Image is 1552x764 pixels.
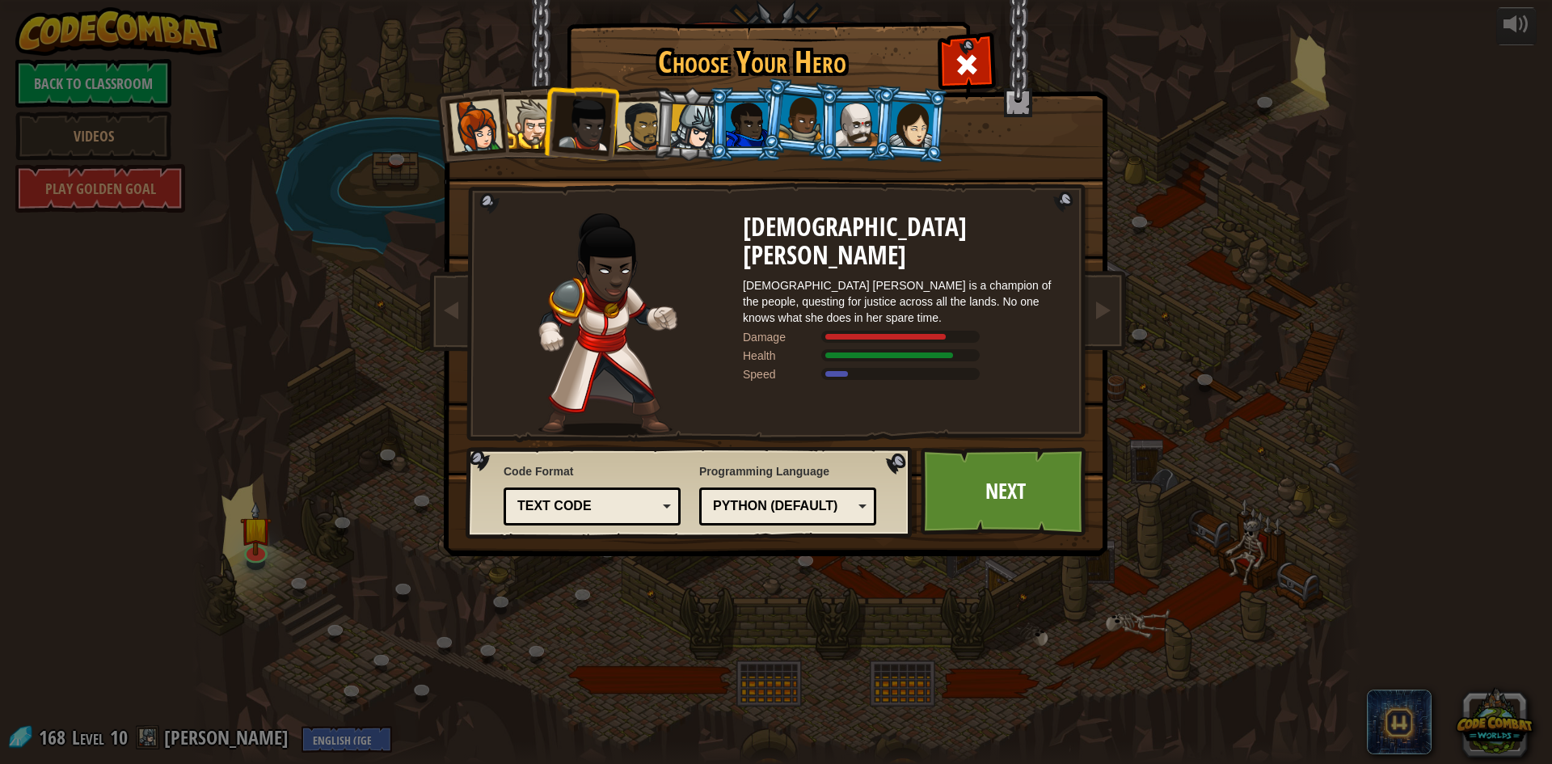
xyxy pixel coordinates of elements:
img: language-selector-background.png [466,447,917,539]
li: Alejandro the Duelist [598,87,673,162]
div: Deals 120% of listed Warrior weapon damage. [743,329,1066,345]
li: Captain Anya Weston [431,84,510,163]
li: Illia Shieldsmith [871,85,949,163]
li: Arryn Stonewall [760,78,840,158]
div: Damage [743,329,824,345]
h1: Choose Your Hero [570,45,934,79]
div: Python (Default) [713,497,853,516]
span: Code Format [504,463,681,479]
li: Sir Tharin Thunderfist [489,85,562,158]
li: Gordon the Stalwart [709,87,782,161]
li: Hattori Hanzō [652,86,729,163]
span: Programming Language [699,463,876,479]
div: Gains 140% of listed Warrior armor health. [743,348,1066,364]
li: Okar Stompfoot [819,87,892,161]
div: Speed [743,366,824,382]
img: champion-pose.png [538,213,677,436]
div: [DEMOGRAPHIC_DATA] [PERSON_NAME] is a champion of the people, questing for justice across all the... [743,277,1066,326]
div: Health [743,348,824,364]
div: Text code [517,497,657,516]
a: Next [921,447,1090,536]
h2: [DEMOGRAPHIC_DATA] [PERSON_NAME] [743,213,1066,269]
div: Moves at 6 meters per second. [743,366,1066,382]
li: Lady Ida Justheart [541,82,620,161]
